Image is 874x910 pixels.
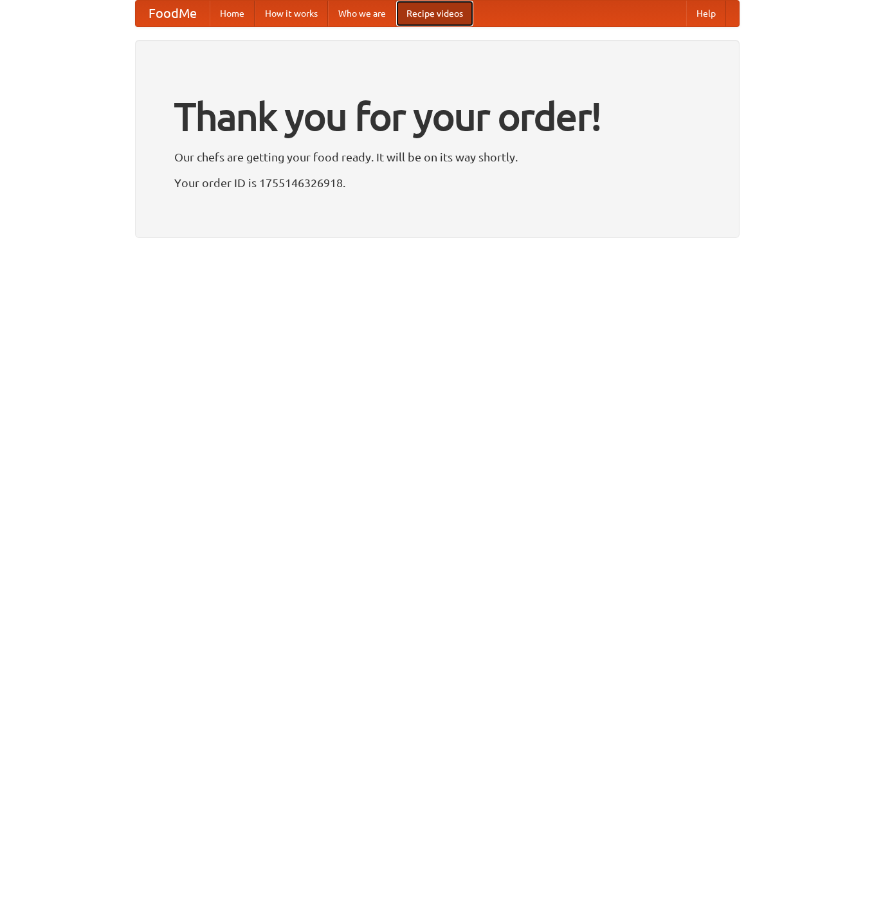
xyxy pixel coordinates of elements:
[174,147,700,167] p: Our chefs are getting your food ready. It will be on its way shortly.
[210,1,255,26] a: Home
[174,86,700,147] h1: Thank you for your order!
[396,1,473,26] a: Recipe videos
[686,1,726,26] a: Help
[255,1,328,26] a: How it works
[328,1,396,26] a: Who we are
[174,173,700,192] p: Your order ID is 1755146326918.
[136,1,210,26] a: FoodMe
